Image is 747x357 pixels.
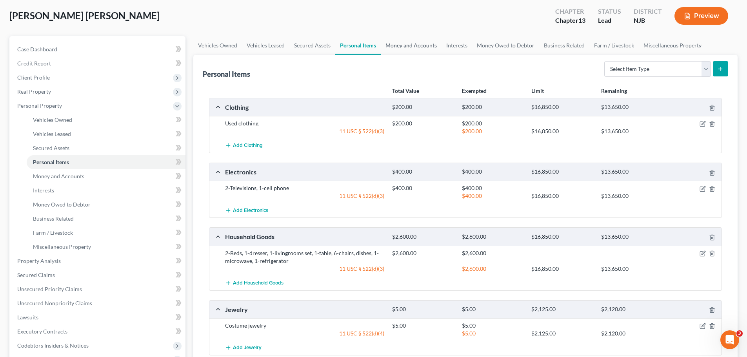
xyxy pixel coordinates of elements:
[233,207,268,214] span: Add Electronics
[597,233,667,241] div: $13,650.00
[720,330,739,349] iframe: Intercom live chat
[17,46,57,53] span: Case Dashboard
[458,306,527,313] div: $5.00
[289,36,335,55] a: Secured Assets
[597,265,667,273] div: $13,650.00
[736,330,743,337] span: 3
[221,127,388,135] div: 11 USC § 522(d)(3)
[11,254,185,268] a: Property Analysis
[17,60,51,67] span: Credit Report
[442,36,472,55] a: Interests
[33,243,91,250] span: Miscellaneous Property
[597,103,667,111] div: $13,650.00
[11,324,185,339] a: Executory Contracts
[527,265,597,273] div: $16,850.00
[17,88,51,95] span: Real Property
[221,103,388,111] div: Clothing
[458,192,527,200] div: $400.00
[221,192,388,200] div: 11 USC § 522(d)(3)
[539,36,589,55] a: Business Related
[634,16,662,25] div: NJB
[27,198,185,212] a: Money Owed to Debtor
[27,183,185,198] a: Interests
[225,341,262,355] button: Add Jewelry
[458,103,527,111] div: $200.00
[458,168,527,176] div: $400.00
[527,192,597,200] div: $16,850.00
[17,342,89,349] span: Codebtors Insiders & Notices
[221,249,388,265] div: 2-Beds, 1-dresser, 1-livingrooms set, 1-table, 6-chairs, dishes, 1-microwave, 1-refrigerator
[33,116,72,123] span: Vehicles Owned
[233,280,284,286] span: Add Household Goods
[388,306,458,313] div: $5.00
[221,232,388,241] div: Household Goods
[27,127,185,141] a: Vehicles Leased
[11,296,185,310] a: Unsecured Nonpriority Claims
[458,127,527,135] div: $200.00
[388,233,458,241] div: $2,600.00
[11,310,185,324] a: Lawsuits
[27,155,185,169] a: Personal Items
[458,265,527,273] div: $2,600.00
[33,130,71,137] span: Vehicles Leased
[225,276,284,290] button: Add Household Goods
[33,145,69,151] span: Secured Assets
[674,7,728,25] button: Preview
[527,233,597,241] div: $16,850.00
[388,322,458,330] div: $5.00
[17,328,67,335] span: Executory Contracts
[634,7,662,16] div: District
[233,345,262,351] span: Add Jewelry
[33,187,54,194] span: Interests
[462,87,487,94] strong: Exempted
[458,330,527,337] div: $5.00
[527,127,597,135] div: $16,850.00
[472,36,539,55] a: Money Owed to Debtor
[388,103,458,111] div: $200.00
[27,212,185,226] a: Business Related
[639,36,706,55] a: Miscellaneous Property
[17,74,50,81] span: Client Profile
[458,249,527,257] div: $2,600.00
[598,16,621,25] div: Lead
[17,102,62,109] span: Personal Property
[388,120,458,127] div: $200.00
[27,141,185,155] a: Secured Assets
[225,138,263,153] button: Add Clothing
[388,168,458,176] div: $400.00
[597,306,667,313] div: $2,120.00
[221,168,388,176] div: Electronics
[527,103,597,111] div: $16,850.00
[193,36,242,55] a: Vehicles Owned
[458,184,527,192] div: $400.00
[33,173,84,179] span: Money and Accounts
[527,168,597,176] div: $16,850.00
[221,322,388,330] div: Costume jewelry
[597,330,667,337] div: $2,120.00
[221,330,388,337] div: 11 USC § 522(d)(4)
[381,36,442,55] a: Money and Accounts
[11,56,185,71] a: Credit Report
[27,113,185,127] a: Vehicles Owned
[17,300,92,306] span: Unsecured Nonpriority Claims
[555,16,585,25] div: Chapter
[33,159,69,165] span: Personal Items
[17,272,55,278] span: Secured Claims
[388,249,458,257] div: $2,600.00
[233,143,263,149] span: Add Clothing
[33,201,91,208] span: Money Owed to Debtor
[11,282,185,296] a: Unsecured Priority Claims
[458,322,527,330] div: $5.00
[392,87,419,94] strong: Total Value
[221,120,388,127] div: Used clothing
[17,314,38,321] span: Lawsuits
[221,305,388,314] div: Jewelry
[335,36,381,55] a: Personal Items
[225,203,268,217] button: Add Electronics
[597,127,667,135] div: $13,650.00
[458,233,527,241] div: $2,600.00
[221,265,388,273] div: 11 USC § 522(d)(3)
[578,16,585,24] span: 13
[597,168,667,176] div: $13,650.00
[531,87,544,94] strong: Limit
